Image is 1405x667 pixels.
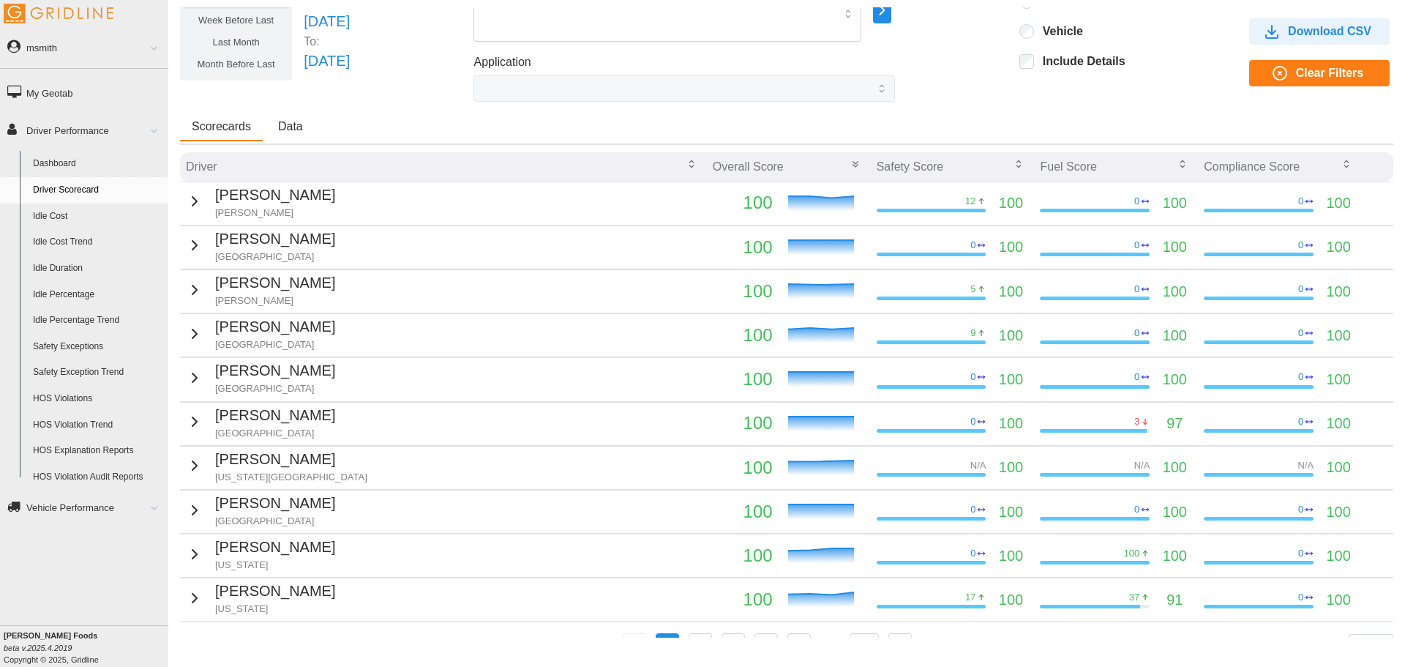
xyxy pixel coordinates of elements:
button: [PERSON_NAME][US_STATE][GEOGRAPHIC_DATA] [186,448,367,484]
p: 0 [1298,503,1303,516]
p: 0 [1298,283,1303,296]
span: Last Month [212,37,259,48]
span: Scorecards [192,121,251,133]
a: HOS Violation Audit Reports [26,464,168,491]
p: 100 [1326,412,1350,435]
p: 100 [1326,236,1350,258]
p: 100 [1163,501,1187,523]
p: 0 [1134,370,1139,384]
p: 17 [965,591,975,604]
p: To: [304,33,350,50]
p: 100 [713,189,773,217]
button: Clear Filters [1249,60,1390,86]
p: 100 [713,321,773,349]
p: 5 [970,283,975,296]
p: 100 [999,456,1023,479]
span: Clear Filters [1296,61,1363,86]
p: 100 [999,192,1023,215]
p: 0 [1298,370,1303,384]
p: Driver [186,158,217,175]
p: [PERSON_NAME] [215,272,335,294]
p: 100 [1163,236,1187,258]
label: Include Details [1034,54,1125,69]
a: Idle Percentage Trend [26,308,168,334]
p: 100 [1326,192,1350,215]
button: Download CSV [1249,18,1390,45]
p: [GEOGRAPHIC_DATA] [215,382,335,395]
p: 0 [970,370,975,384]
button: [PERSON_NAME][GEOGRAPHIC_DATA] [186,359,335,395]
button: [PERSON_NAME][US_STATE] [186,536,335,572]
p: [US_STATE] [215,559,335,572]
p: [GEOGRAPHIC_DATA] [215,515,335,528]
p: 9 [970,327,975,340]
p: [PERSON_NAME] [215,404,335,427]
p: 100 [999,589,1023,611]
p: [PERSON_NAME] [215,359,335,382]
div: Copyright © 2025, Gridline [4,630,168,666]
p: Compliance Score [1204,158,1300,175]
p: 100 [1326,501,1350,523]
p: 0 [1298,239,1303,252]
p: 100 [1163,192,1187,215]
button: [PERSON_NAME][US_STATE] [186,580,335,616]
p: N/A [970,459,986,472]
p: [PERSON_NAME] [215,316,335,338]
p: 100 [1163,368,1187,391]
p: N/A [1134,459,1150,472]
p: 100 [999,324,1023,347]
p: [PERSON_NAME] [215,228,335,250]
span: Week Before Last [198,15,274,26]
p: [PERSON_NAME] [215,448,367,471]
button: [PERSON_NAME][GEOGRAPHIC_DATA] [186,492,335,528]
p: [PERSON_NAME] [215,536,335,559]
span: Data [278,121,303,133]
a: HOS Explanation Reports [26,438,168,464]
img: Gridline [4,4,113,23]
p: 100 [1124,547,1140,560]
p: 100 [1326,368,1350,391]
p: 0 [1298,195,1303,208]
label: Vehicle [1034,24,1083,39]
p: [PERSON_NAME] [215,580,335,603]
p: 0 [970,547,975,560]
a: Safety Exceptions [26,334,168,360]
p: Fuel Score [1040,158,1096,175]
button: 4 [754,633,778,657]
button: [PERSON_NAME][GEOGRAPHIC_DATA] [186,228,335,264]
p: 100 [1163,545,1187,567]
p: 0 [1298,327,1303,340]
p: 0 [1134,503,1139,516]
span: Month Before Last [198,59,275,70]
p: 100 [999,501,1023,523]
button: 5 [787,633,811,657]
a: Driver Scorecard [26,177,168,204]
p: 3 [1134,415,1139,428]
i: beta v.2025.4.2019 [4,644,72,652]
p: 100 [999,280,1023,303]
button: [PERSON_NAME][GEOGRAPHIC_DATA] [186,316,335,351]
p: 100 [713,542,773,570]
button: 2 [689,633,712,657]
p: 0 [970,239,975,252]
p: Overall Score [713,158,784,175]
button: 26 [850,633,879,657]
p: 100 [1163,456,1187,479]
p: [GEOGRAPHIC_DATA] [215,427,335,440]
p: [DATE] [304,50,350,72]
p: 0 [1298,415,1303,428]
a: HOS Violations [26,386,168,412]
p: 0 [1134,239,1139,252]
p: [PERSON_NAME] [215,206,335,220]
button: 3 [722,633,745,657]
p: 100 [1163,280,1187,303]
b: [PERSON_NAME] Foods [4,631,97,640]
p: 0 [1298,591,1303,604]
span: Download CSV [1288,19,1371,44]
p: 0 [1134,327,1139,340]
a: Dashboard [26,151,168,177]
p: 100 [713,365,773,393]
p: 37 [1129,591,1139,604]
p: 100 [713,454,773,482]
a: HOS Violation Trend [26,412,168,439]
